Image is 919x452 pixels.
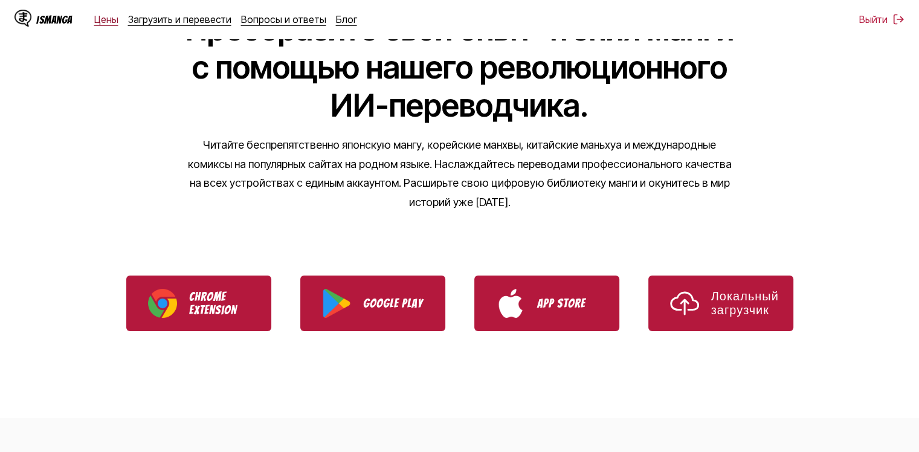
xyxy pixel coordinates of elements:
a: IsManga LogoIsManga [15,10,94,29]
img: Google Play logo [322,289,351,318]
a: Блог [336,13,357,25]
p: Локальный загрузчик [711,289,772,317]
div: IsManga [36,14,73,25]
img: Chrome logo [148,289,177,318]
img: Sign out [892,13,904,25]
h1: Преобразите свой опыт чтения манги с помощью нашего революционного ИИ-переводчика. [182,10,738,124]
img: Upload icon [670,289,699,318]
a: Цены [94,13,118,25]
p: App Store [537,297,598,310]
img: App Store logo [496,289,525,318]
a: Вопросы и ответы [241,13,326,25]
a: Use IsManga Local Uploader [648,276,793,331]
p: Google Play [363,297,424,310]
p: Читайте беспрепятственно японскую мангу, корейские манхвы, китайские маньхуа и международные коми... [182,135,738,211]
a: Download IsManga from App Store [474,276,619,331]
a: Download IsManga Chrome Extension [126,276,271,331]
a: Загрузить и перевести [128,13,231,25]
button: Выйти [859,13,904,25]
img: IsManga Logo [15,10,31,27]
p: Chrome Extension [189,290,250,317]
a: Download IsManga from Google Play [300,276,445,331]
